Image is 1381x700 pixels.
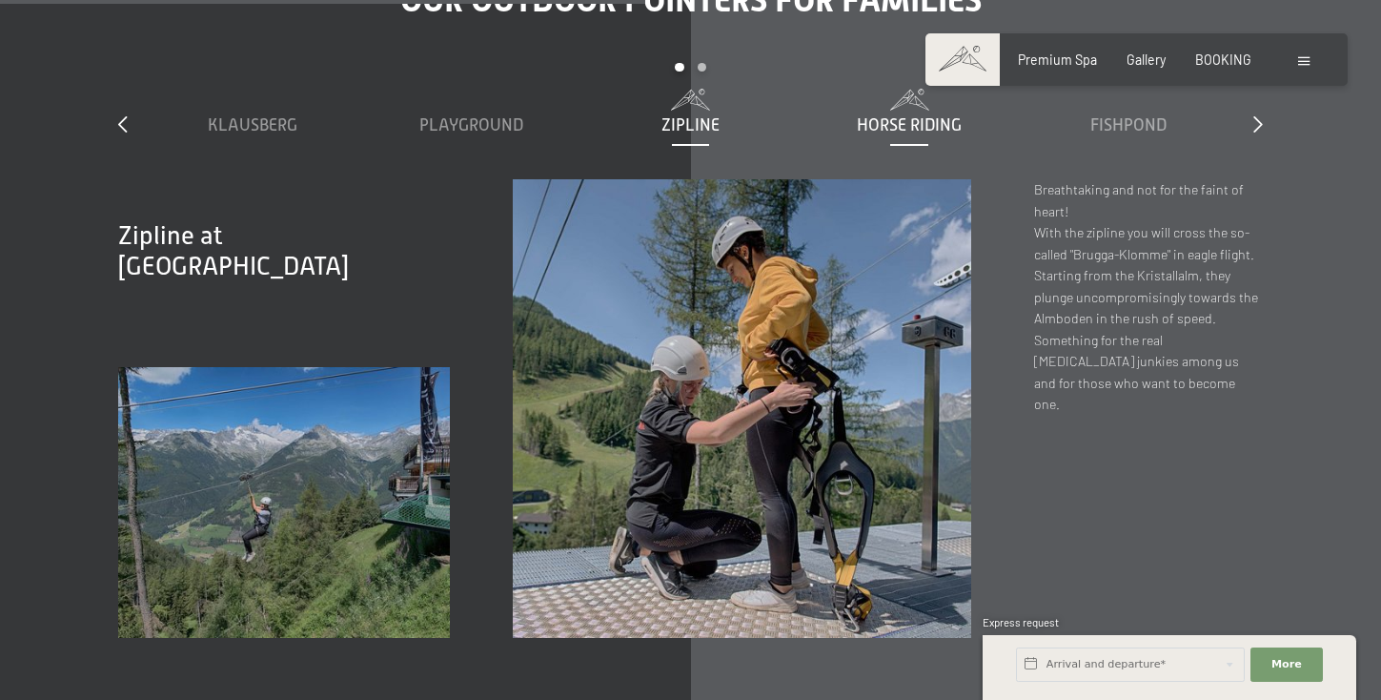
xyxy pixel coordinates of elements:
span: Horse riding [857,115,962,134]
p: Breathtaking and not for the faint of heart! With the zipline you will cross the so-called "Brugg... [1034,179,1263,416]
div: Carousel Pagination [143,63,1237,89]
span: Zipline at [GEOGRAPHIC_DATA] [118,221,349,280]
a: BOOKING [1195,51,1251,68]
img: [Translate to Englisch:] [513,179,971,638]
span: Express request [983,616,1059,628]
span: More [1271,657,1302,672]
span: Klausberg [208,115,297,134]
div: Carousel Page 1 (Current Slide) [675,63,684,72]
span: Fishpond [1090,115,1167,134]
div: Carousel Page 2 [698,63,707,72]
button: More [1250,648,1323,682]
span: Playground [419,115,523,134]
span: Zipline [661,115,720,134]
img: [Translate to Englisch:] [118,367,450,638]
a: Gallery [1127,51,1166,68]
a: Premium Spa [1018,51,1097,68]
